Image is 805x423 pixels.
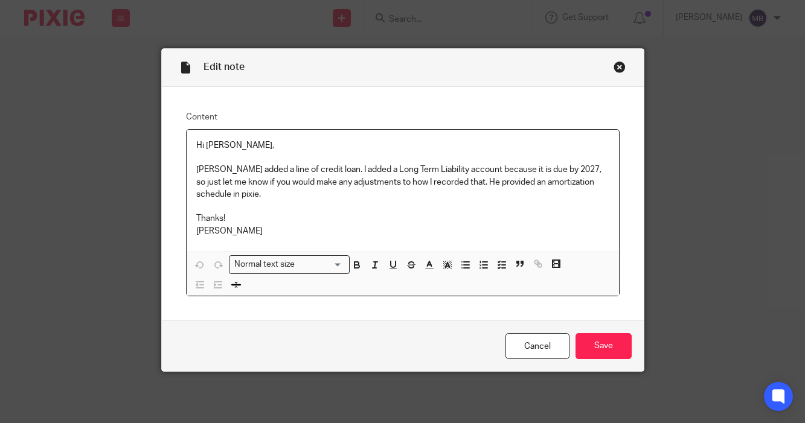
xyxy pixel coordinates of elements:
p: Hi [PERSON_NAME], [196,139,609,151]
span: Edit note [204,62,245,72]
a: Cancel [505,333,569,359]
div: Close this dialog window [614,61,626,73]
div: Search for option [229,255,350,274]
input: Save [576,333,632,359]
input: Search for option [298,258,342,271]
label: Content [186,111,620,123]
span: Normal text size [232,258,298,271]
p: [PERSON_NAME] [196,225,609,237]
p: [PERSON_NAME] added a line of credit loan. I added a Long Term Liability account because it is du... [196,164,609,200]
p: Thanks! [196,212,609,224]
